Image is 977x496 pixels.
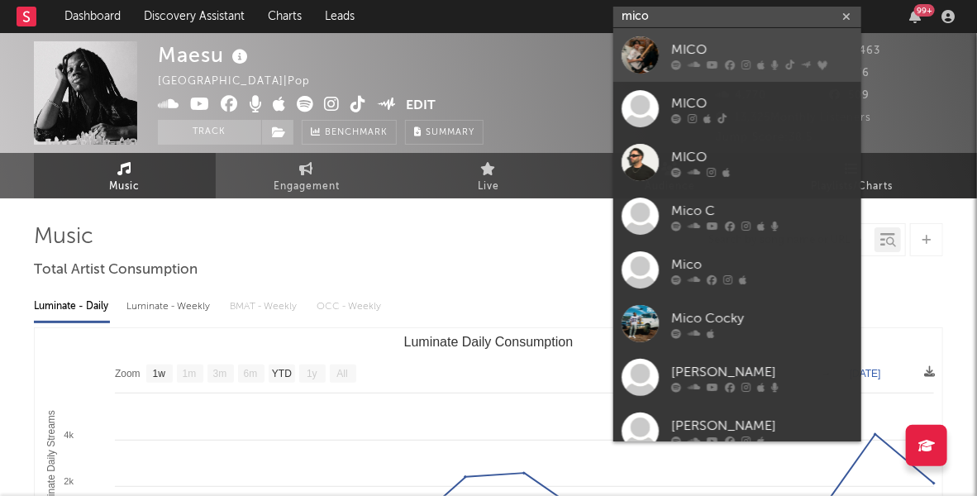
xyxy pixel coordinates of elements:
[405,120,484,145] button: Summary
[110,177,141,197] span: Music
[153,369,166,380] text: 1w
[272,369,292,380] text: YTD
[914,4,935,17] div: 99 +
[64,476,74,486] text: 2k
[830,45,881,56] span: 6,463
[307,369,317,380] text: 1y
[830,90,870,101] span: 509
[426,128,474,137] span: Summary
[325,123,388,143] span: Benchmark
[213,369,227,380] text: 3m
[613,28,861,82] a: MICO
[126,293,213,321] div: Luminate - Weekly
[274,177,340,197] span: Engagement
[158,41,252,69] div: Maesu
[336,369,347,380] text: All
[244,369,258,380] text: 6m
[671,40,853,60] div: MICO
[34,260,198,280] span: Total Artist Consumption
[613,404,861,458] a: [PERSON_NAME]
[34,293,110,321] div: Luminate - Daily
[613,7,861,27] input: Search for artists
[64,430,74,440] text: 4k
[478,177,499,197] span: Live
[302,120,397,145] a: Benchmark
[909,10,921,23] button: 99+
[671,201,853,221] div: Mico C
[579,153,761,198] a: Audience
[671,93,853,113] div: MICO
[671,416,853,436] div: [PERSON_NAME]
[183,369,197,380] text: 1m
[613,189,861,243] a: Mico C
[671,147,853,167] div: MICO
[671,255,853,274] div: Mico
[398,153,579,198] a: Live
[115,369,141,380] text: Zoom
[850,368,881,379] text: [DATE]
[613,82,861,136] a: MICO
[613,351,861,404] a: [PERSON_NAME]
[613,297,861,351] a: Mico Cocky
[158,72,329,92] div: [GEOGRAPHIC_DATA] | Pop
[830,68,870,79] span: 476
[216,153,398,198] a: Engagement
[671,308,853,328] div: Mico Cocky
[407,96,436,117] button: Edit
[671,362,853,382] div: [PERSON_NAME]
[158,120,261,145] button: Track
[34,153,216,198] a: Music
[613,243,861,297] a: Mico
[404,335,574,349] text: Luminate Daily Consumption
[613,136,861,189] a: MICO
